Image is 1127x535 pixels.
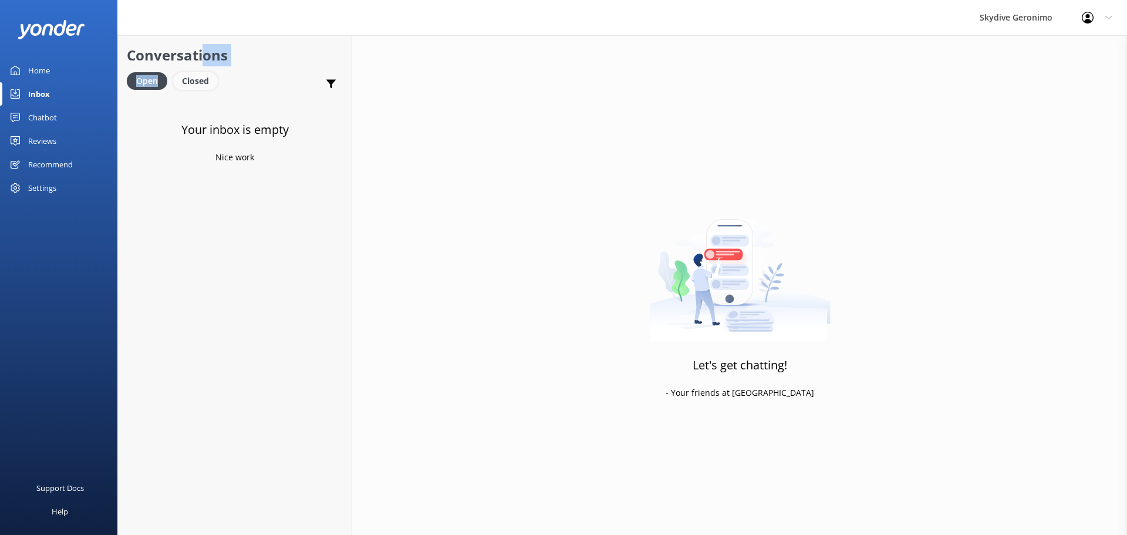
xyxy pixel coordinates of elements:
h3: Let's get chatting! [693,356,787,375]
h3: Your inbox is empty [181,120,289,139]
div: Reviews [28,129,56,153]
a: Open [127,74,173,87]
div: Chatbot [28,106,57,129]
a: Closed [173,74,224,87]
div: Settings [28,176,56,200]
p: - Your friends at [GEOGRAPHIC_DATA] [666,386,814,399]
p: Nice work [215,151,254,164]
div: Closed [173,72,218,90]
div: Inbox [28,82,50,106]
div: Home [28,59,50,82]
div: Support Docs [36,476,84,500]
div: Recommend [28,153,73,176]
h2: Conversations [127,44,343,66]
div: Help [52,500,68,523]
div: Open [127,72,167,90]
img: artwork of a man stealing a conversation from at giant smartphone [649,194,831,341]
img: yonder-white-logo.png [18,20,85,39]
